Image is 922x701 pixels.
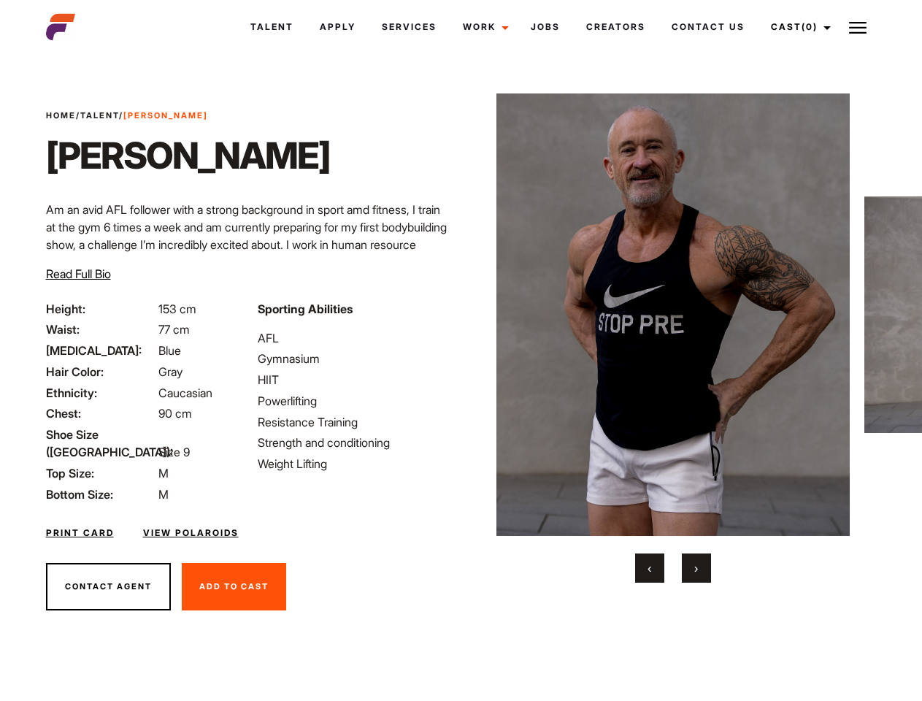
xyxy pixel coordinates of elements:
li: AFL [258,329,452,347]
span: (0) [802,21,818,32]
a: Services [369,7,450,47]
li: Weight Lifting [258,455,452,472]
span: Hair Color: [46,363,155,380]
span: Next [694,561,698,575]
span: Caucasian [158,386,212,400]
a: View Polaroids [143,526,239,540]
span: Size 9 [158,445,190,459]
span: Waist: [46,321,155,338]
span: Gray [158,364,183,379]
span: [MEDICAL_DATA]: [46,342,155,359]
span: Read Full Bio [46,267,111,281]
a: Home [46,110,76,120]
a: Apply [307,7,369,47]
a: Cast(0) [758,7,840,47]
strong: Sporting Abilities [258,302,353,316]
span: Bottom Size: [46,486,155,503]
button: Add To Cast [182,563,286,611]
span: Add To Cast [199,581,269,591]
li: Resistance Training [258,413,452,431]
li: Strength and conditioning [258,434,452,451]
span: Shoe Size ([GEOGRAPHIC_DATA]): [46,426,155,461]
span: Top Size: [46,464,155,482]
span: Ethnicity: [46,384,155,402]
span: 153 cm [158,302,196,316]
a: Talent [237,7,307,47]
span: M [158,487,169,502]
li: HIIT [258,371,452,388]
span: Blue [158,343,181,358]
a: Talent [80,110,119,120]
button: Read Full Bio [46,265,111,283]
span: 90 cm [158,406,192,421]
a: Contact Us [658,7,758,47]
a: Print Card [46,526,114,540]
h1: [PERSON_NAME] [46,134,330,177]
img: cropped-aefm-brand-fav-22-square.png [46,12,75,42]
span: / / [46,110,208,122]
li: Gymnasium [258,350,452,367]
span: Chest: [46,405,155,422]
li: Powerlifting [258,392,452,410]
span: Previous [648,561,651,575]
a: Work [450,7,518,47]
a: Creators [573,7,658,47]
span: M [158,466,169,480]
p: Am an avid AFL follower with a strong background in sport amd fitness, I train at the gym 6 times... [46,201,453,341]
span: 77 cm [158,322,190,337]
img: Burger icon [849,19,867,37]
span: Height: [46,300,155,318]
strong: [PERSON_NAME] [123,110,208,120]
a: Jobs [518,7,573,47]
button: Contact Agent [46,563,171,611]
